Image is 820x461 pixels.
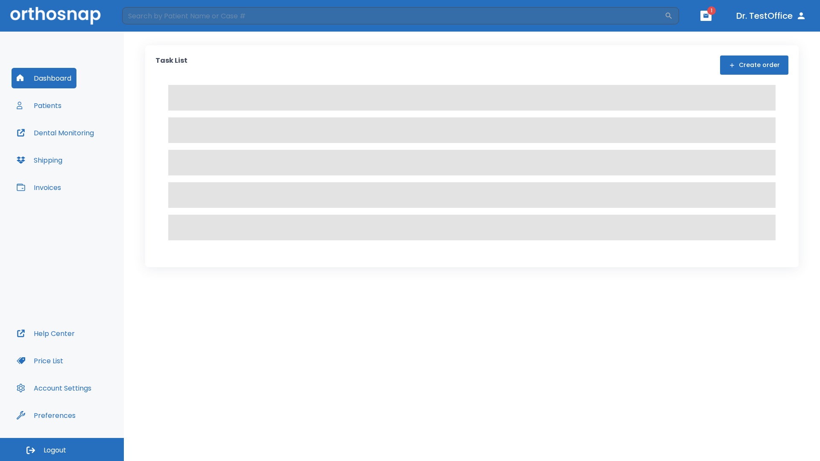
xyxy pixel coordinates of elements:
p: Task List [155,55,187,75]
button: Dr. TestOffice [733,8,810,23]
button: Help Center [12,323,80,344]
button: Shipping [12,150,67,170]
button: Invoices [12,177,66,198]
span: Logout [44,446,66,455]
button: Price List [12,350,68,371]
img: Orthosnap [10,7,101,24]
span: 1 [707,6,716,15]
input: Search by Patient Name or Case # [122,7,665,24]
button: Preferences [12,405,81,426]
button: Create order [720,55,788,75]
button: Dashboard [12,68,76,88]
button: Dental Monitoring [12,123,99,143]
button: Account Settings [12,378,97,398]
button: Patients [12,95,67,116]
